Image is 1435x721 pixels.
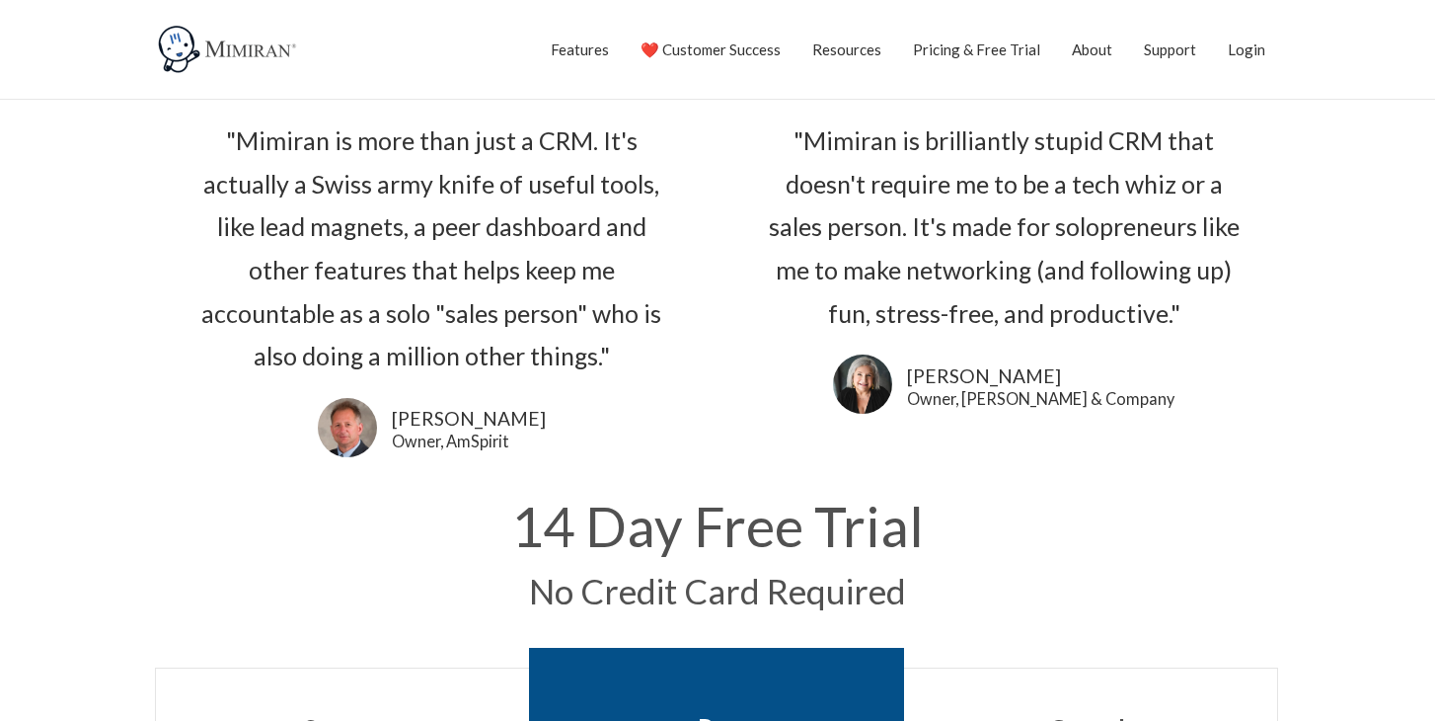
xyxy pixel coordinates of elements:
a: About [1072,25,1112,74]
a: Owner, [PERSON_NAME] & Company [907,391,1174,407]
a: Support [1144,25,1196,74]
img: Lori Karpman uses Mimiran CRM to grow her business [833,355,892,414]
a: Pricing & Free Trial [913,25,1040,74]
a: Resources [812,25,881,74]
div: "Mimiran is brilliantly stupid CRM that doesn't require me to be a tech whiz or a sales person. I... [757,120,1250,335]
h2: No Credit Card Required [185,574,1250,608]
img: Frank Agin [318,398,377,457]
a: Features [551,25,609,74]
h1: 14 Day Free Trial [185,499,1250,554]
a: Owner, AmSpirit [392,434,546,449]
a: Login [1228,25,1265,74]
div: "Mimiran is more than just a CRM. It's actually a Swiss army knife of useful tools, like lead mag... [185,120,678,378]
img: Mimiran CRM [155,25,303,74]
a: ❤️ Customer Success [641,25,781,74]
a: [PERSON_NAME] [907,362,1174,391]
a: [PERSON_NAME] [392,405,546,434]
